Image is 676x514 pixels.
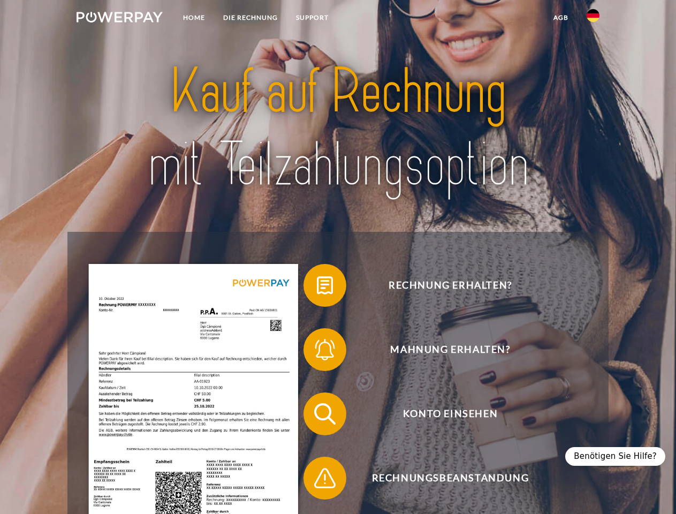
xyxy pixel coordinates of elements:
a: DIE RECHNUNG [214,8,287,27]
img: qb_search.svg [312,400,338,427]
div: Benötigen Sie Hilfe? [565,447,665,466]
button: Rechnung erhalten? [303,264,582,307]
button: Konto einsehen [303,392,582,435]
span: Konto einsehen [319,392,581,435]
a: Home [174,8,214,27]
img: qb_bell.svg [312,336,338,363]
img: qb_bill.svg [312,272,338,299]
button: Mahnung erhalten? [303,328,582,371]
img: logo-powerpay-white.svg [77,12,163,22]
a: agb [544,8,578,27]
img: de [587,9,599,22]
button: Rechnungsbeanstandung [303,457,582,500]
span: Rechnung erhalten? [319,264,581,307]
img: qb_warning.svg [312,465,338,492]
img: title-powerpay_de.svg [102,51,574,205]
span: Mahnung erhalten? [319,328,581,371]
a: SUPPORT [287,8,338,27]
span: Rechnungsbeanstandung [319,457,581,500]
